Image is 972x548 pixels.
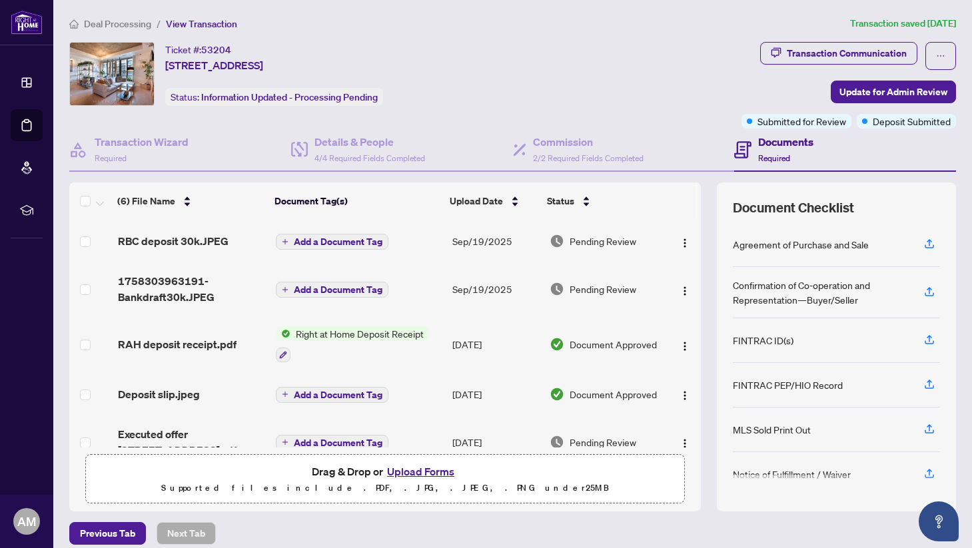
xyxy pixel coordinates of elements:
span: Add a Document Tag [294,285,382,294]
h4: Transaction Wizard [95,134,189,150]
div: Agreement of Purchase and Sale [733,237,869,252]
span: plus [282,391,288,398]
span: Deal Processing [84,18,151,30]
button: Add a Document Tag [276,282,388,298]
li: / [157,16,161,31]
button: Logo [674,384,696,405]
span: Right at Home Deposit Receipt [290,326,429,341]
button: Next Tab [157,522,216,545]
span: 2/2 Required Fields Completed [533,153,644,163]
th: Status [542,182,663,220]
img: Document Status [550,435,564,449]
div: Notice of Fulfillment / Waiver [733,467,851,481]
button: Logo [674,230,696,252]
span: Document Approved [570,337,657,352]
img: Document Status [550,337,564,352]
img: logo [11,10,43,35]
span: Status [547,194,574,208]
span: Deposit Submitted [873,114,951,129]
span: Drag & Drop or [312,463,458,480]
button: Add a Document Tag [276,433,388,451]
div: FINTRAC PEP/HIO Record [733,378,843,392]
img: IMG-C12312653_1.jpg [70,43,154,105]
span: Pending Review [570,435,636,449]
button: Upload Forms [383,463,458,480]
td: [DATE] [447,316,545,373]
th: (6) File Name [112,182,269,220]
p: Supported files include .PDF, .JPG, .JPEG, .PNG under 25 MB [94,480,676,496]
button: Add a Document Tag [276,281,388,298]
div: Transaction Communication [787,43,907,64]
span: Update for Admin Review [839,81,947,103]
td: Sep/19/2025 [447,220,545,262]
span: RAH deposit receipt.pdf [118,336,237,352]
h4: Commission [533,134,644,150]
td: Sep/19/2025 [447,262,545,316]
button: Add a Document Tag [276,233,388,250]
span: [STREET_ADDRESS] [165,57,263,73]
span: Submitted for Review [757,114,846,129]
span: Required [758,153,790,163]
button: Add a Document Tag [276,386,388,403]
th: Document Tag(s) [269,182,444,220]
span: (6) File Name [117,194,175,208]
button: Logo [674,431,696,453]
button: Transaction Communication [760,42,917,65]
span: View Transaction [166,18,237,30]
span: Previous Tab [80,523,135,544]
span: Add a Document Tag [294,390,382,400]
span: home [69,19,79,29]
span: Document Approved [570,387,657,402]
span: plus [282,286,288,293]
span: AM [17,512,36,531]
span: Pending Review [570,234,636,248]
button: Add a Document Tag [276,435,388,451]
span: plus [282,238,288,245]
span: Add a Document Tag [294,438,382,447]
button: Logo [674,334,696,355]
span: Required [95,153,127,163]
div: MLS Sold Print Out [733,422,811,437]
button: Open asap [919,501,959,541]
div: Ticket #: [165,42,231,57]
th: Upload Date [444,182,542,220]
div: FINTRAC ID(s) [733,333,793,348]
img: Logo [680,438,690,449]
img: Document Status [550,387,564,402]
span: RBC deposit 30k.JPEG [118,233,229,249]
button: Status IconRight at Home Deposit Receipt [276,326,429,362]
div: Confirmation of Co-operation and Representation—Buyer/Seller [733,278,908,307]
span: Deposit slip.jpeg [118,386,200,402]
span: Pending Review [570,282,636,296]
button: Add a Document Tag [276,387,388,403]
span: Upload Date [450,194,503,208]
span: 4/4 Required Fields Completed [314,153,425,163]
img: Document Status [550,282,564,296]
h4: Details & People [314,134,425,150]
span: 1758303963191-Bankdraft30k.JPEG [118,273,265,305]
td: [DATE] [447,415,545,469]
h4: Documents [758,134,813,150]
img: Logo [680,286,690,296]
img: Logo [680,390,690,401]
img: Status Icon [276,326,290,341]
button: Add a Document Tag [276,234,388,250]
span: Executed offer [STREET_ADDRESS]pdf [118,426,265,458]
span: Information Updated - Processing Pending [201,91,378,103]
article: Transaction saved [DATE] [850,16,956,31]
td: [DATE] [447,373,545,415]
span: Drag & Drop orUpload FormsSupported files include .PDF, .JPG, .JPEG, .PNG under25MB [86,455,684,504]
span: 53204 [201,44,231,56]
span: ellipsis [936,51,945,61]
button: Logo [674,278,696,300]
img: Logo [680,341,690,352]
button: Previous Tab [69,522,146,545]
div: Status: [165,88,383,106]
span: plus [282,439,288,445]
button: Update for Admin Review [831,81,956,103]
span: Add a Document Tag [294,237,382,246]
img: Document Status [550,234,564,248]
img: Logo [680,238,690,248]
span: Document Checklist [733,198,854,217]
